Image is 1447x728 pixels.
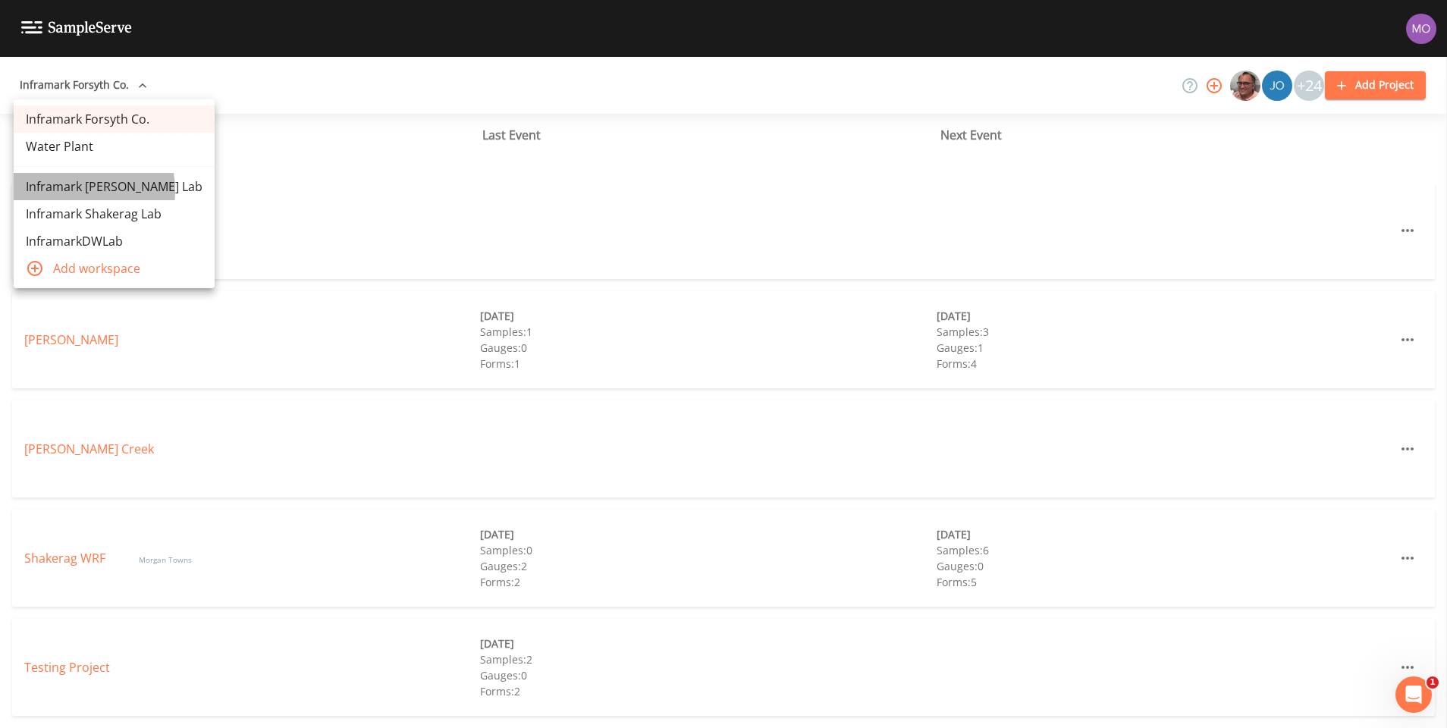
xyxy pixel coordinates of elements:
[14,133,215,160] a: Water Plant
[14,200,215,227] a: Inframark Shakerag Lab
[53,259,202,278] span: Add workspace
[14,227,215,255] a: InframarkDWLab
[14,105,215,133] a: Inframark Forsyth Co.
[1395,676,1432,713] iframe: Intercom live chat
[1427,676,1439,689] span: 1
[14,173,215,200] a: Inframark [PERSON_NAME] Lab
